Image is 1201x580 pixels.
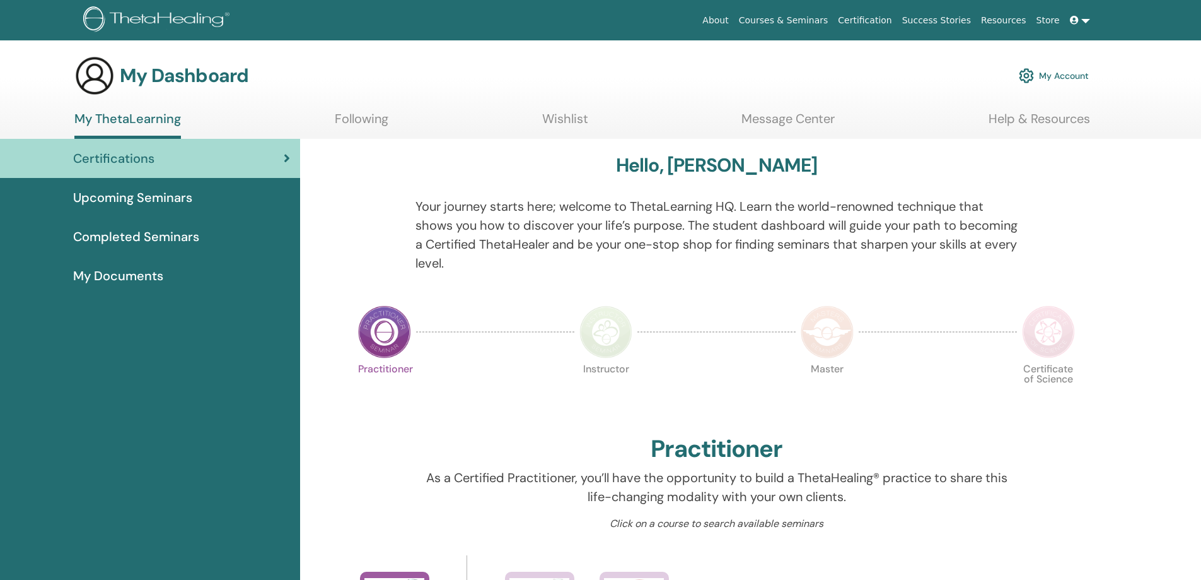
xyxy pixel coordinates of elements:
[120,64,248,87] h3: My Dashboard
[734,9,833,32] a: Courses & Seminars
[415,197,1018,273] p: Your journey starts here; welcome to ThetaLearning HQ. Learn the world-renowned technique that sh...
[697,9,733,32] a: About
[801,364,854,417] p: Master
[1022,305,1075,358] img: Certificate of Science
[73,188,192,207] span: Upcoming Seminars
[73,266,163,285] span: My Documents
[358,364,411,417] p: Practitioner
[73,149,154,168] span: Certifications
[801,305,854,358] img: Master
[74,56,115,96] img: generic-user-icon.jpg
[542,111,588,136] a: Wishlist
[579,305,632,358] img: Instructor
[651,435,782,464] h2: Practitioner
[1019,62,1089,90] a: My Account
[74,111,181,139] a: My ThetaLearning
[616,154,818,177] h3: Hello, [PERSON_NAME]
[335,111,388,136] a: Following
[976,9,1031,32] a: Resources
[73,227,199,246] span: Completed Seminars
[1019,65,1034,86] img: cog.svg
[415,468,1018,506] p: As a Certified Practitioner, you’ll have the opportunity to build a ThetaHealing® practice to sha...
[741,111,835,136] a: Message Center
[415,516,1018,531] p: Click on a course to search available seminars
[1031,9,1065,32] a: Store
[833,9,896,32] a: Certification
[897,9,976,32] a: Success Stories
[358,305,411,358] img: Practitioner
[989,111,1090,136] a: Help & Resources
[83,6,234,35] img: logo.png
[1022,364,1075,417] p: Certificate of Science
[579,364,632,417] p: Instructor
